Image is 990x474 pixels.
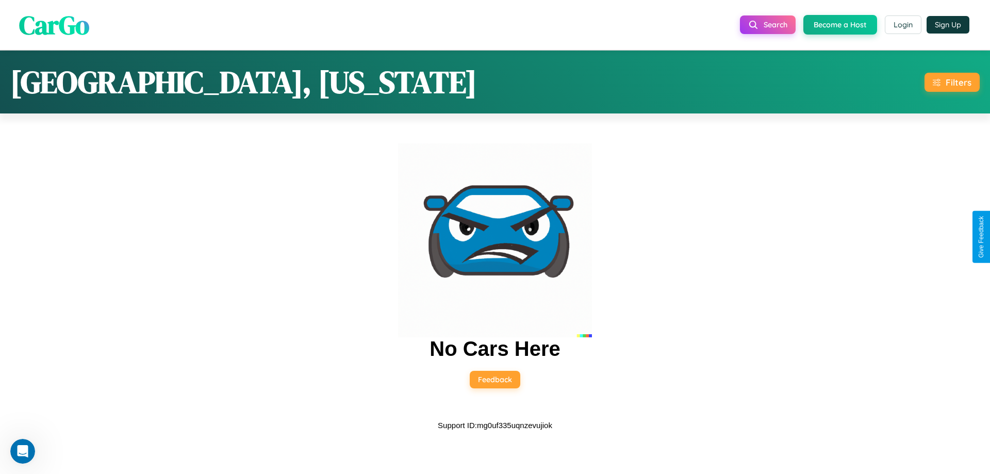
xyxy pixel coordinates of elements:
iframe: Intercom live chat [10,439,35,464]
div: Filters [946,77,971,88]
span: CarGo [19,7,89,42]
button: Sign Up [927,16,969,34]
button: Search [740,15,796,34]
span: Search [764,20,787,29]
button: Login [885,15,921,34]
div: Give Feedback [978,216,985,258]
p: Support ID: mg0uf335uqnzevujiok [438,418,552,432]
button: Filters [925,73,980,92]
button: Become a Host [803,15,877,35]
h1: [GEOGRAPHIC_DATA], [US_STATE] [10,61,477,103]
img: car [398,143,592,337]
button: Feedback [470,371,520,388]
h2: No Cars Here [430,337,560,361]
